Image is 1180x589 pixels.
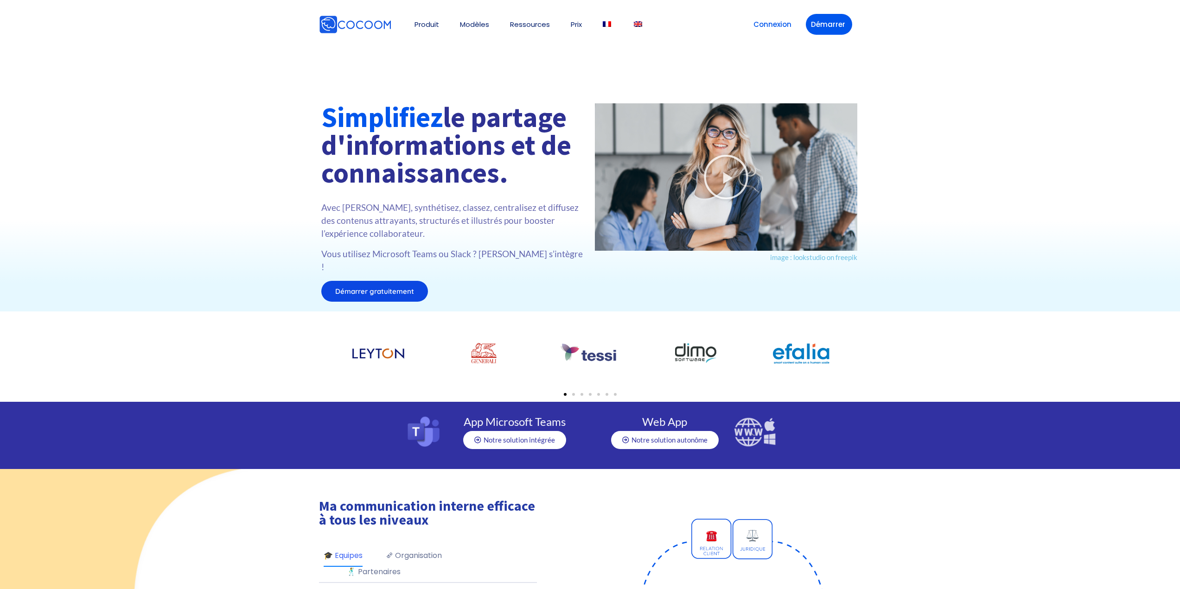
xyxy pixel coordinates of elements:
[460,21,489,28] a: Modèles
[415,21,439,28] a: Produit
[463,431,566,449] a: Notre solution intégrée
[319,15,391,34] img: Cocoom
[631,437,708,443] span: Notre solution autonôme
[484,437,555,443] span: Notre solution intégrée
[321,281,428,302] a: Démarrer gratuitement
[393,24,394,25] img: Cocoom
[770,253,857,261] a: image : lookstudio on freepik
[634,21,642,27] img: Anglais
[321,247,586,273] p: Vous utilisez Microsoft Teams ou Slack ? [PERSON_NAME] s’intègre !
[748,14,797,35] a: Connexion
[605,416,725,427] h4: Web App
[597,393,600,396] span: Go to slide 5
[580,393,583,396] span: Go to slide 3
[806,14,852,35] a: Démarrer
[510,21,550,28] a: Ressources
[347,566,401,582] a: 🕺 Partenaires
[611,431,719,449] a: Notre solution autonôme
[571,21,582,28] a: Prix
[614,393,617,396] span: Go to slide 7
[454,416,575,427] h4: App Microsoft Teams
[324,550,363,566] a: 🎓 Equipes
[319,499,537,526] h1: Ma communication interne efficace à tous les niveaux
[386,550,442,566] a: 🗞 Organisation
[321,103,586,187] h1: le partage d'informations et de connaissances.
[335,288,414,295] span: Démarrer gratuitement
[564,393,567,396] span: Go to slide 1
[606,393,608,396] span: Go to slide 6
[589,393,592,396] span: Go to slide 4
[321,201,586,240] p: Avec [PERSON_NAME], synthétisez, classez, centralisez et diffusez des contenus attrayants, struct...
[321,100,443,134] font: Simplifiez
[572,393,575,396] span: Go to slide 2
[603,21,611,27] img: Français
